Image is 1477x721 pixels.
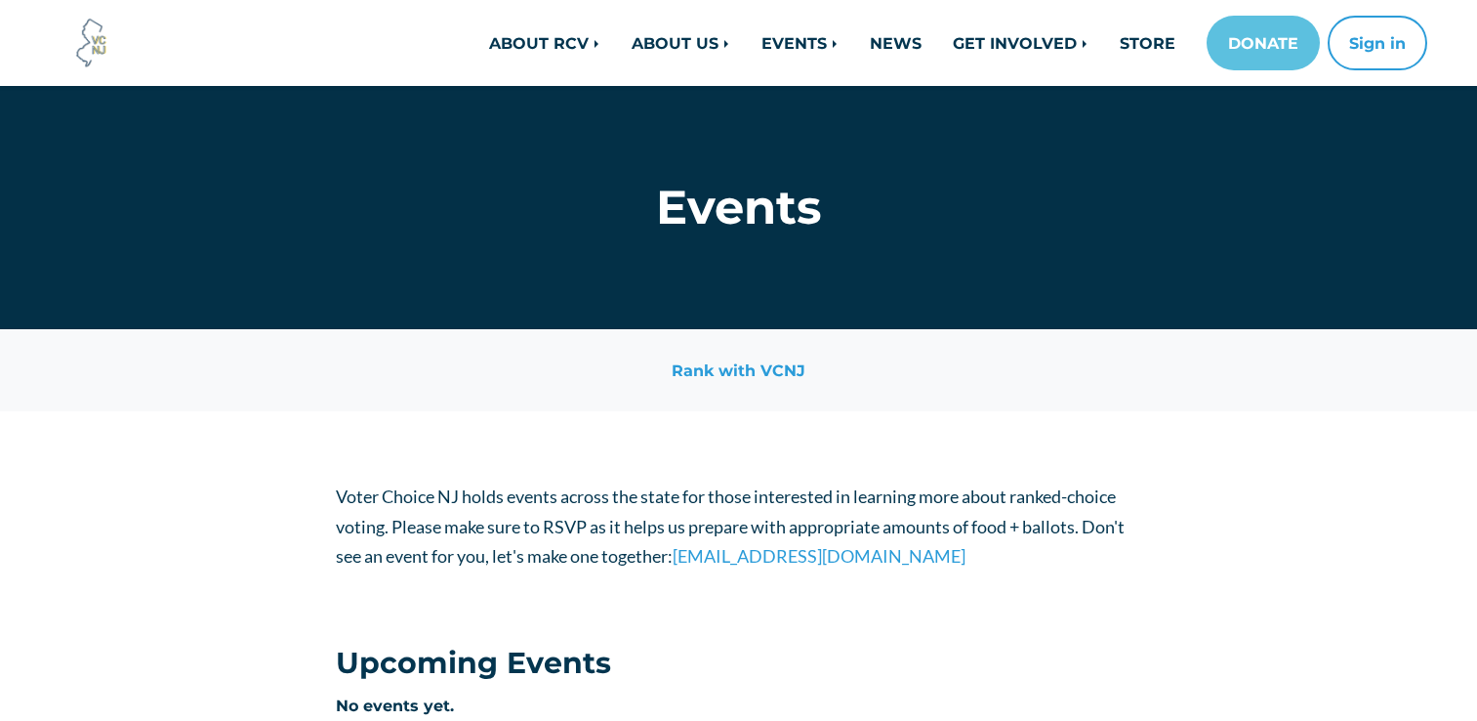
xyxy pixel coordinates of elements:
[336,482,1141,572] p: Voter Choice NJ holds events across the state for those interested in learning more about ranked-...
[1104,23,1191,63] a: STORE
[937,23,1104,63] a: GET INVOLVED
[336,697,1141,715] h6: No events yet.
[1328,16,1427,70] button: Sign in or sign up
[854,23,937,63] a: NEWS
[673,545,965,567] a: [EMAIL_ADDRESS][DOMAIN_NAME]
[321,16,1427,70] nav: Main navigation
[654,353,823,388] a: Rank with VCNJ
[336,179,1141,235] h1: Events
[65,17,118,69] img: Voter Choice NJ
[473,23,616,63] a: ABOUT RCV
[336,646,611,681] h3: Upcoming Events
[1207,16,1320,70] a: DONATE
[746,23,854,63] a: EVENTS
[616,23,746,63] a: ABOUT US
